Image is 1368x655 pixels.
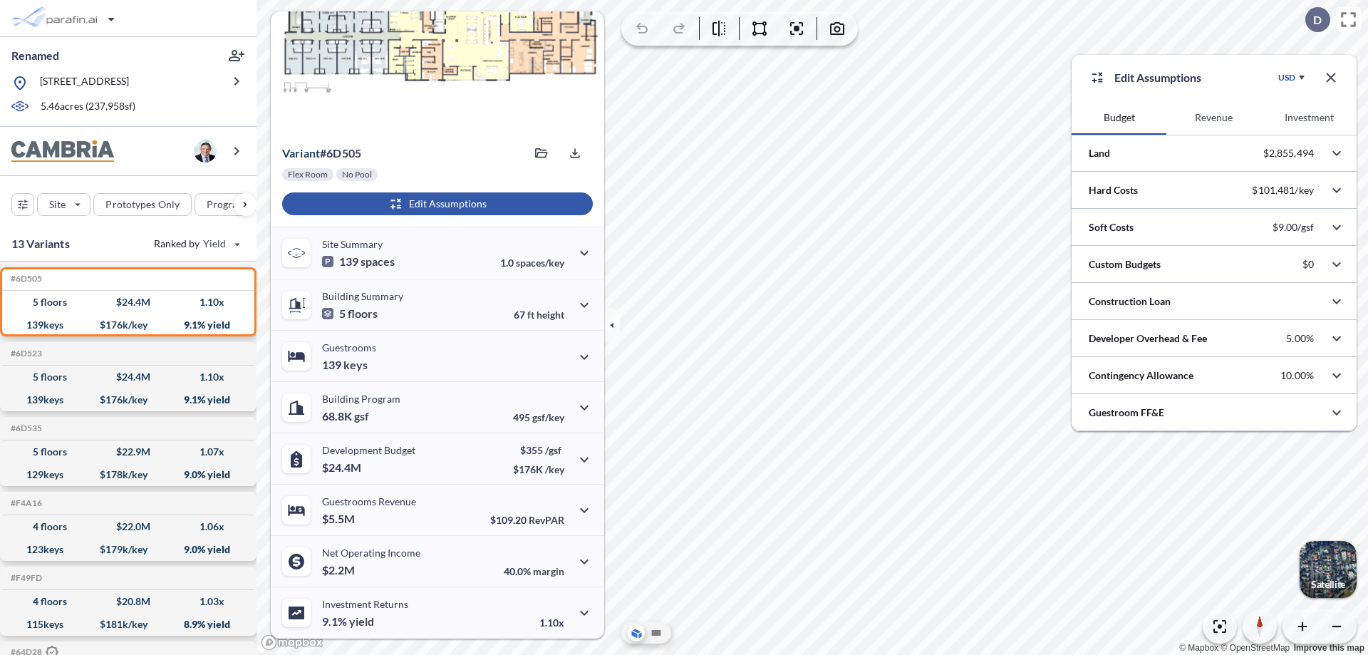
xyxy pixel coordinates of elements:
[322,238,383,250] p: Site Summary
[545,444,561,456] span: /gsf
[49,197,66,212] p: Site
[527,309,534,321] span: ft
[8,274,42,284] h5: Click to copy the code
[532,411,564,423] span: gsf/key
[1089,331,1207,346] p: Developer Overhead & Fee
[322,254,395,269] p: 139
[545,463,564,475] span: /key
[1286,332,1314,345] p: 5.00%
[322,495,416,507] p: Guestrooms Revenue
[1262,100,1357,135] button: Investment
[207,197,247,212] p: Program
[513,463,564,475] p: $176K
[322,290,403,302] p: Building Summary
[1311,579,1345,590] p: Satellite
[1179,643,1218,653] a: Mapbox
[1221,643,1290,653] a: OpenStreetMap
[1273,221,1314,234] p: $9.00/gsf
[1263,147,1314,160] p: $2,855,494
[282,192,593,215] button: Edit Assumptions
[194,140,217,163] img: user logo
[1089,183,1138,197] p: Hard Costs
[322,614,374,629] p: 9.1%
[282,146,320,160] span: Variant
[322,306,378,321] p: 5
[1302,258,1314,271] p: $0
[1294,643,1364,653] a: Improve this map
[539,617,564,629] p: 1.10x
[349,614,374,629] span: yield
[1313,14,1322,26] p: D
[322,341,376,354] p: Guestrooms
[8,498,42,508] h5: Click to copy the code
[142,232,249,255] button: Ranked by Yield
[354,409,369,423] span: gsf
[490,514,564,526] p: $109.20
[11,140,114,163] img: BrandImage
[1252,184,1314,197] p: $101,481/key
[203,237,227,251] span: Yield
[8,573,42,583] h5: Click to copy the code
[1114,69,1201,86] p: Edit Assumptions
[361,254,395,269] span: spaces
[513,444,564,456] p: $355
[1089,146,1110,160] p: Land
[93,193,192,216] button: Prototypes Only
[343,358,368,372] span: keys
[322,512,357,526] p: $5.5M
[11,48,59,63] p: Renamed
[322,563,357,577] p: $2.2M
[504,565,564,577] p: 40.0%
[40,74,129,92] p: [STREET_ADDRESS]
[8,423,42,433] h5: Click to copy the code
[41,99,135,115] p: 5.46 acres ( 237,958 sf)
[1089,294,1171,309] p: Construction Loan
[8,349,42,359] h5: Click to copy the code
[322,598,408,610] p: Investment Returns
[195,193,271,216] button: Program
[533,565,564,577] span: margin
[1072,100,1166,135] button: Budget
[261,634,323,651] a: Mapbox homepage
[37,193,90,216] button: Site
[514,309,564,321] p: 67
[322,358,368,372] p: 139
[11,235,70,252] p: 13 Variants
[342,169,372,180] p: No Pool
[516,257,564,269] span: spaces/key
[282,146,361,160] p: # 6d505
[513,411,564,423] p: 495
[1089,368,1193,383] p: Contingency Allowance
[1278,72,1295,83] div: USD
[322,393,400,405] p: Building Program
[628,624,645,641] button: Aerial View
[500,257,564,269] p: 1.0
[1300,541,1357,598] img: Switcher Image
[288,169,328,180] p: Flex Room
[529,514,564,526] span: RevPAR
[322,547,420,559] p: Net Operating Income
[1089,220,1134,234] p: Soft Costs
[105,197,180,212] p: Prototypes Only
[1089,406,1164,420] p: Guestroom FF&E
[322,460,363,475] p: $24.4M
[348,306,378,321] span: floors
[1166,100,1261,135] button: Revenue
[1280,369,1314,382] p: 10.00%
[1300,541,1357,598] button: Switcher ImageSatellite
[322,409,369,423] p: 68.8K
[537,309,564,321] span: height
[648,624,665,641] button: Site Plan
[1089,257,1161,272] p: Custom Budgets
[322,444,415,456] p: Development Budget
